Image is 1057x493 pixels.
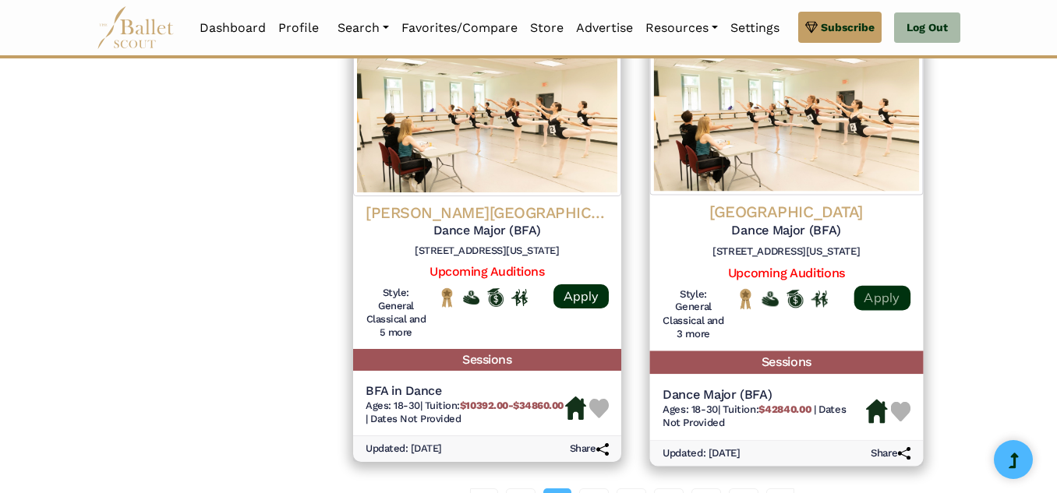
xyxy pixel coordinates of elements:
[331,12,395,44] a: Search
[811,290,827,307] img: In Person
[662,403,717,414] span: Ages: 18-30
[193,12,272,44] a: Dashboard
[366,202,609,223] h4: [PERSON_NAME][GEOGRAPHIC_DATA][PERSON_NAME]
[570,12,639,44] a: Advertise
[366,245,609,258] h6: [STREET_ADDRESS][US_STATE]
[487,288,504,306] img: Offers Scholarship
[723,403,814,414] span: Tuition:
[854,285,910,310] a: Apply
[353,349,621,372] h5: Sessions
[439,287,455,308] img: National
[366,400,565,426] h6: | |
[366,287,426,340] h6: Style: General Classical and 5 more
[762,291,778,306] img: Offers Financial Aid
[524,12,570,44] a: Store
[727,265,844,280] a: Upcoming Auditions
[272,12,325,44] a: Profile
[662,287,723,341] h6: Style: General Classical and 3 more
[553,284,609,308] a: Apply
[724,12,786,44] a: Settings
[366,442,442,456] h6: Updated: [DATE]
[649,350,922,373] h5: Sessions
[370,413,461,424] span: Dates Not Provided
[570,442,609,456] h6: Share
[662,446,740,460] h6: Updated: [DATE]
[366,383,565,400] h5: BFA in Dance
[460,400,564,411] b: $10392.00-$34860.00
[366,223,609,239] h5: Dance Major (BFA)
[894,12,960,44] a: Log Out
[366,400,420,411] span: Ages: 18-30
[463,291,479,305] img: Offers Financial Aid
[353,40,621,196] img: Logo
[430,264,544,279] a: Upcoming Auditions
[865,399,887,423] img: Housing Available
[737,288,753,309] img: National
[662,403,865,429] h6: | |
[425,400,564,411] span: Tuition:
[798,12,882,43] a: Subscribe
[805,19,818,36] img: gem.svg
[786,289,802,308] img: Offers Scholarship
[395,12,524,44] a: Favorites/Compare
[662,386,865,403] h5: Dance Major (BFA)
[639,12,724,44] a: Resources
[821,19,875,36] span: Subscribe
[649,36,922,195] img: Logo
[662,201,910,222] h4: [GEOGRAPHIC_DATA]
[662,222,910,238] h5: Dance Major (BFA)
[662,403,845,428] span: Dates Not Provided
[662,245,910,258] h6: [STREET_ADDRESS][US_STATE]
[890,402,910,422] img: Heart
[589,399,609,418] img: Heart
[511,289,528,306] img: In Person
[871,446,910,460] h6: Share
[565,396,586,420] img: Housing Available
[758,403,811,414] b: $42840.00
